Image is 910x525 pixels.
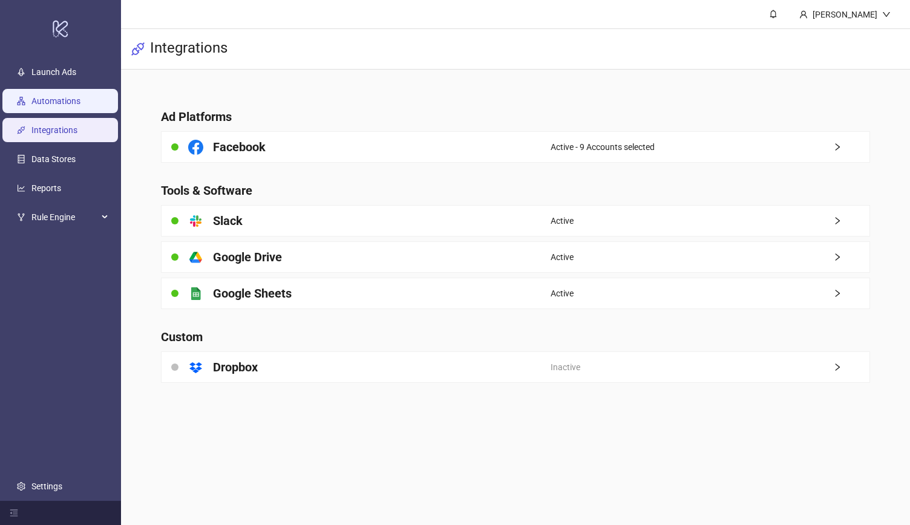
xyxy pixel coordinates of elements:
a: Data Stores [31,154,76,164]
a: SlackActiveright [161,205,870,236]
span: Active [551,287,574,300]
span: Active [551,214,574,227]
a: DropboxInactiveright [161,351,870,383]
div: [PERSON_NAME] [808,8,882,21]
span: right [833,253,869,261]
span: bell [769,10,777,18]
h4: Google Sheets [213,285,292,302]
span: menu-fold [10,509,18,517]
a: Google DriveActiveright [161,241,870,273]
h4: Google Drive [213,249,282,266]
span: Inactive [551,360,580,374]
span: Active [551,250,574,264]
span: Active - 9 Accounts selected [551,140,655,154]
a: Automations [31,96,80,106]
a: Google SheetsActiveright [161,278,870,309]
span: down [882,10,891,19]
span: fork [17,213,25,221]
h3: Integrations [150,39,227,59]
h4: Slack [213,212,243,229]
h4: Ad Platforms [161,108,870,125]
h4: Dropbox [213,359,258,376]
a: Launch Ads [31,67,76,77]
a: FacebookActive - 9 Accounts selectedright [161,131,870,163]
span: right [833,289,869,298]
h4: Facebook [213,139,266,155]
span: api [131,42,145,56]
h4: Custom [161,328,870,345]
span: right [833,143,869,151]
span: user [799,10,808,19]
h4: Tools & Software [161,182,870,199]
span: Rule Engine [31,205,98,229]
a: Settings [31,481,62,491]
span: right [833,217,869,225]
span: right [833,363,869,371]
a: Reports [31,183,61,193]
a: Integrations [31,125,77,135]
